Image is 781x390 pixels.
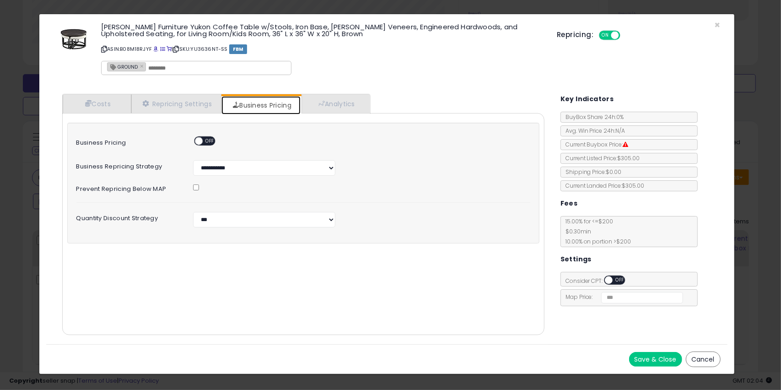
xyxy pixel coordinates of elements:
span: BuyBox Share 24h: 0% [561,113,624,121]
h5: Repricing: [557,31,593,38]
span: Consider CPT: [561,277,637,285]
img: 41msyRVYhmL._SL60_.jpg [60,23,87,51]
span: Shipping Price: $0.00 [561,168,622,176]
a: × [140,62,145,70]
a: BuyBox page [153,45,158,53]
span: 15.00 % for <= $200 [561,217,631,245]
a: Your listing only [167,45,172,53]
label: Prevent repricing below MAP [70,183,187,192]
span: × [715,18,721,32]
h5: Fees [560,198,578,209]
span: Current Listed Price: $305.00 [561,154,640,162]
h3: [PERSON_NAME] Furniture Yukon Coffee Table w/Stools, Iron Base, [PERSON_NAME] Veneers, Engineered... [101,23,543,37]
button: Save & Close [629,352,682,367]
span: $0.30 min [561,227,592,235]
span: OFF [619,32,634,39]
a: Business Pricing [221,96,301,114]
span: OFF [613,276,627,284]
button: Cancel [686,352,721,367]
label: Business Repricing Strategy [70,160,187,170]
span: GROUND [108,63,138,70]
span: Current Landed Price: $305.00 [561,182,645,190]
span: Map Price: [561,293,683,301]
span: ON [600,32,612,39]
a: Analytics [302,94,369,113]
a: Costs [63,94,131,113]
label: Quantity Discount Strategy [70,212,187,222]
a: Repricing Settings [131,94,222,113]
p: ASIN: B08M18RJYF | SKU: YU3636NT-SS [101,42,543,56]
h5: Settings [560,254,592,265]
a: All offer listings [160,45,165,53]
i: Suppressed Buy Box [623,142,629,147]
span: FBM [229,44,248,54]
span: Current Buybox Price: [561,141,629,148]
label: Business Pricing [70,136,187,146]
span: OFF [203,137,217,145]
span: 10.00 % on portion > $200 [561,238,631,245]
h5: Key Indicators [560,93,614,105]
span: Avg. Win Price 24h: N/A [561,127,625,135]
